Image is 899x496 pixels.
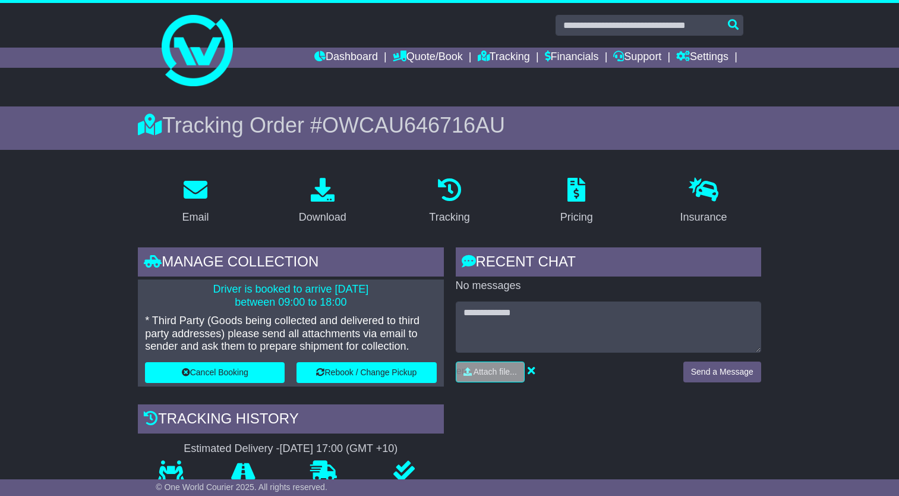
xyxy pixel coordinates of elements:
[279,442,398,456] div: [DATE] 17:00 (GMT +10)
[553,174,601,230] a: Pricing
[456,280,761,293] p: No messages
[421,174,477,230] a: Tracking
[429,209,469,225] div: Tracking
[138,404,443,437] div: Tracking history
[175,174,217,230] a: Email
[145,315,436,353] p: * Third Party (Goods being collected and delivered to third party addresses) please send all atta...
[156,482,327,492] span: © One World Courier 2025. All rights reserved.
[676,48,728,68] a: Settings
[299,209,346,225] div: Download
[393,48,463,68] a: Quote/Book
[683,362,761,382] button: Send a Message
[560,209,593,225] div: Pricing
[291,174,354,230] a: Download
[322,113,505,137] span: OWCAU646716AU
[680,209,727,225] div: Insurance
[613,48,661,68] a: Support
[672,174,734,230] a: Insurance
[478,48,530,68] a: Tracking
[138,112,761,138] div: Tracking Order #
[145,362,285,383] button: Cancel Booking
[296,362,436,383] button: Rebook / Change Pickup
[314,48,378,68] a: Dashboard
[456,247,761,280] div: RECENT CHAT
[545,48,599,68] a: Financials
[138,247,443,280] div: Manage collection
[145,283,436,309] p: Driver is booked to arrive [DATE] between 09:00 to 18:00
[182,209,209,225] div: Email
[138,442,443,456] div: Estimated Delivery -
